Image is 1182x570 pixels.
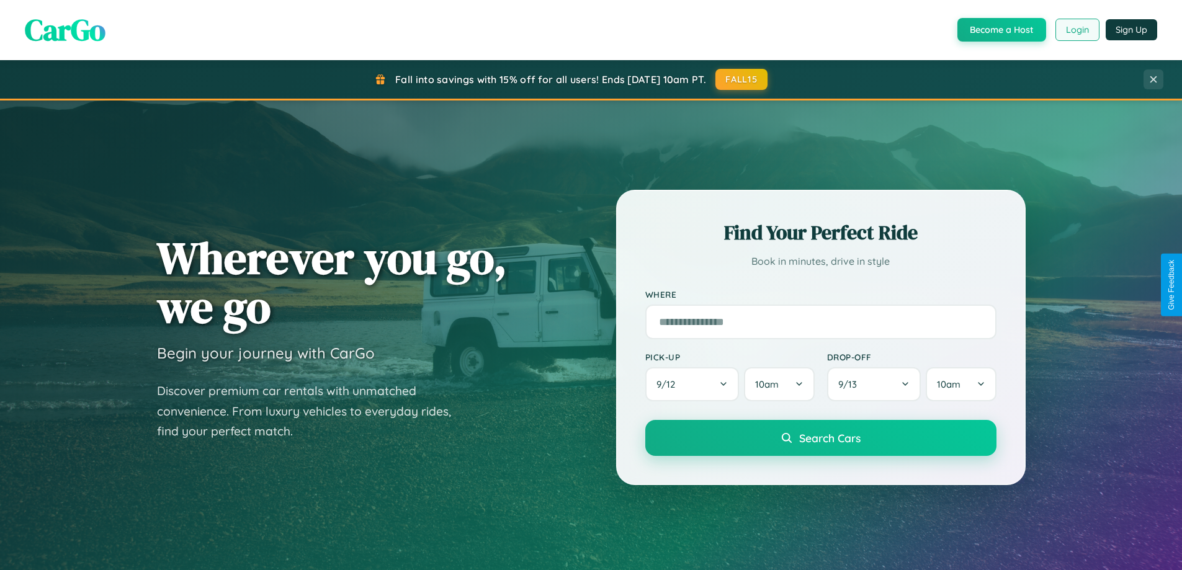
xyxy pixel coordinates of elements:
[157,344,375,362] h3: Begin your journey with CarGo
[645,252,996,270] p: Book in minutes, drive in style
[838,378,863,390] span: 9 / 13
[755,378,779,390] span: 10am
[827,352,996,362] label: Drop-off
[645,420,996,456] button: Search Cars
[744,367,814,401] button: 10am
[1055,19,1099,41] button: Login
[827,367,921,401] button: 9/13
[645,219,996,246] h2: Find Your Perfect Ride
[715,69,768,90] button: FALL15
[799,431,861,445] span: Search Cars
[25,9,105,50] span: CarGo
[926,367,996,401] button: 10am
[957,18,1046,42] button: Become a Host
[645,352,815,362] label: Pick-up
[1106,19,1157,40] button: Sign Up
[395,73,706,86] span: Fall into savings with 15% off for all users! Ends [DATE] 10am PT.
[937,378,960,390] span: 10am
[656,378,681,390] span: 9 / 12
[645,289,996,300] label: Where
[645,367,740,401] button: 9/12
[1167,260,1176,310] div: Give Feedback
[157,381,467,442] p: Discover premium car rentals with unmatched convenience. From luxury vehicles to everyday rides, ...
[157,233,507,331] h1: Wherever you go, we go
